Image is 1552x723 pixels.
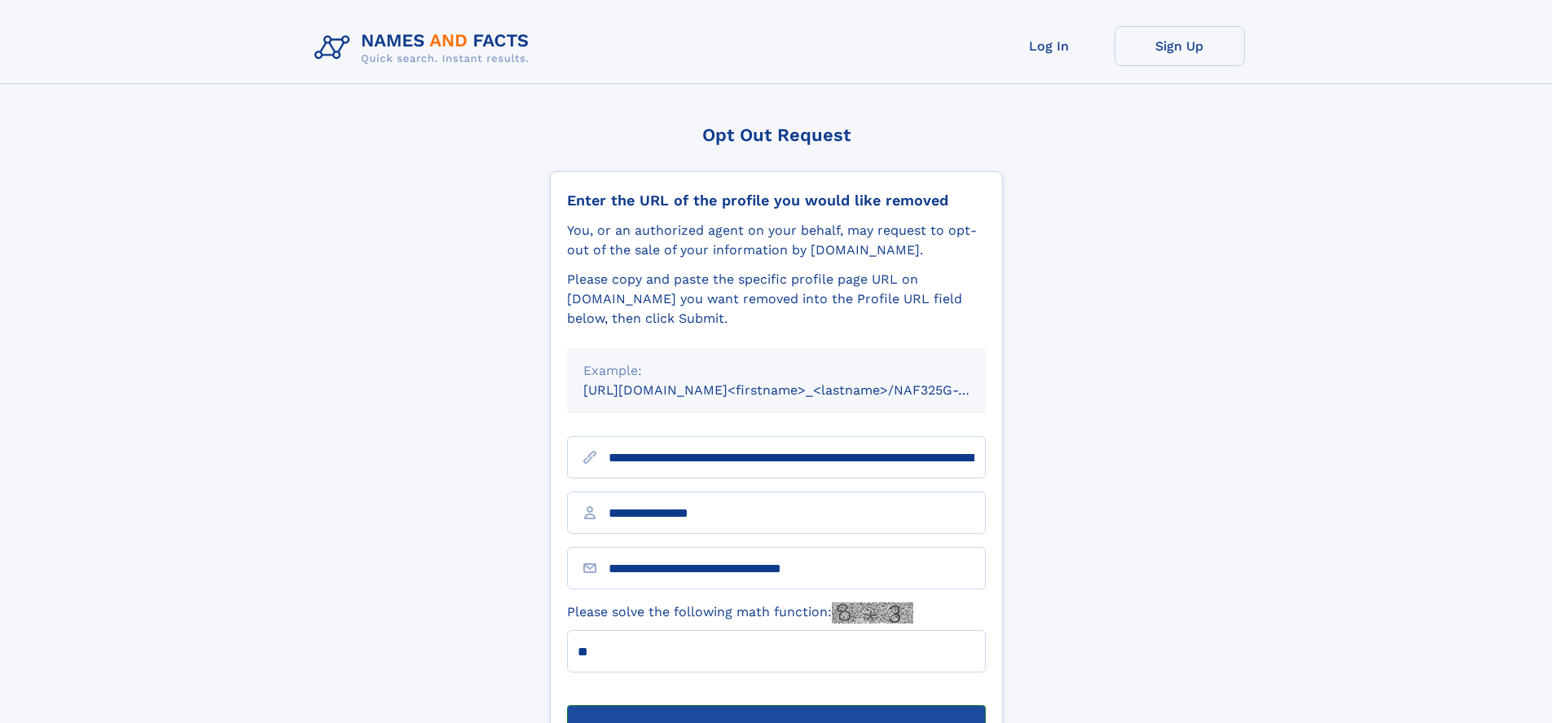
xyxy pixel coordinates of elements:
[567,221,986,260] div: You, or an authorized agent on your behalf, may request to opt-out of the sale of your informatio...
[567,270,986,328] div: Please copy and paste the specific profile page URL on [DOMAIN_NAME] you want removed into the Pr...
[984,26,1115,66] a: Log In
[583,382,1017,398] small: [URL][DOMAIN_NAME]<firstname>_<lastname>/NAF325G-xxxxxxxx
[567,602,913,624] label: Please solve the following math function:
[1115,26,1245,66] a: Sign Up
[583,361,969,381] div: Example:
[308,26,543,70] img: Logo Names and Facts
[550,125,1003,145] div: Opt Out Request
[567,192,986,209] div: Enter the URL of the profile you would like removed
